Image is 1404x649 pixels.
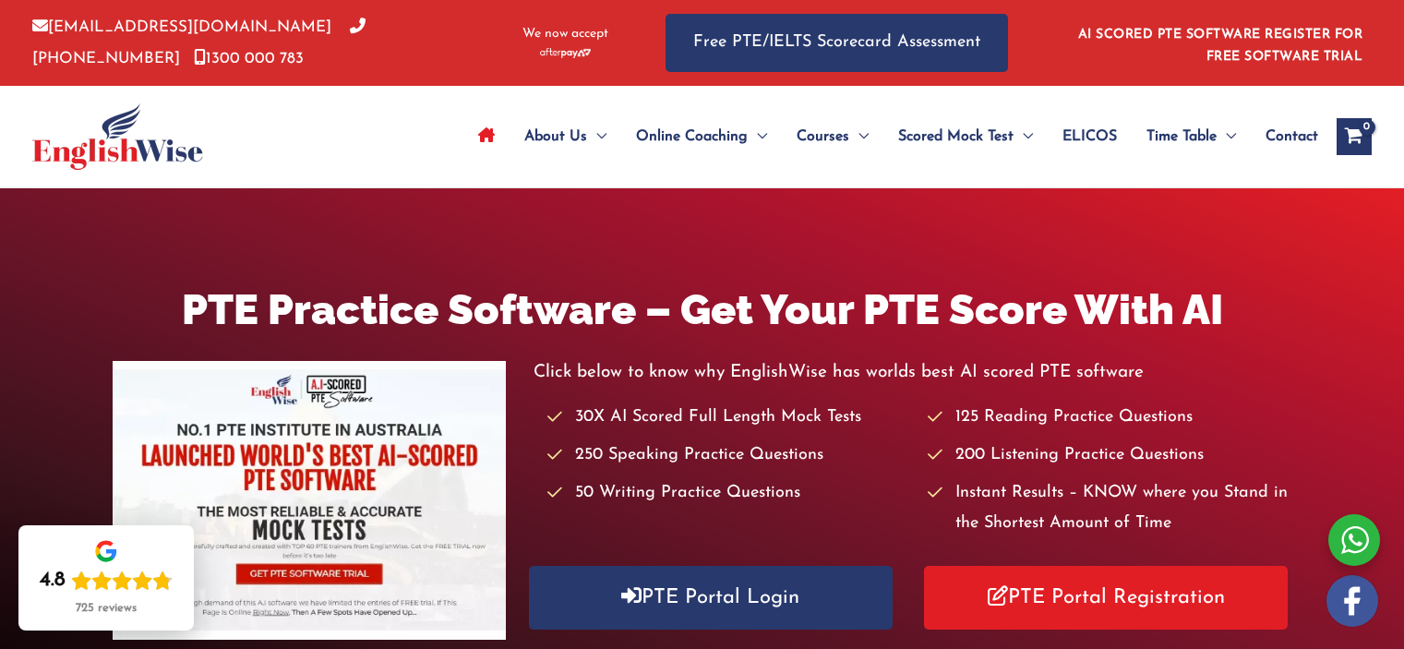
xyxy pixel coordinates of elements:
[32,103,203,170] img: cropped-ew-logo
[1062,104,1117,169] span: ELICOS
[534,357,1292,388] p: Click below to know why EnglishWise has worlds best AI scored PTE software
[510,104,621,169] a: About UsMenu Toggle
[32,19,331,35] a: [EMAIL_ADDRESS][DOMAIN_NAME]
[924,566,1288,630] a: PTE Portal Registration
[782,104,883,169] a: CoursesMenu Toggle
[928,440,1291,471] li: 200 Listening Practice Questions
[1326,575,1378,627] img: white-facebook.png
[1132,104,1251,169] a: Time TableMenu Toggle
[883,104,1048,169] a: Scored Mock TestMenu Toggle
[547,403,911,433] li: 30X AI Scored Full Length Mock Tests
[1078,28,1363,64] a: AI SCORED PTE SOFTWARE REGISTER FOR FREE SOFTWARE TRIAL
[748,104,767,169] span: Menu Toggle
[1251,104,1318,169] a: Contact
[587,104,606,169] span: Menu Toggle
[636,104,748,169] span: Online Coaching
[928,403,1291,433] li: 125 Reading Practice Questions
[32,19,366,66] a: [PHONE_NUMBER]
[928,478,1291,540] li: Instant Results – KNOW where you Stand in the Shortest Amount of Time
[40,568,173,594] div: Rating: 4.8 out of 5
[547,440,911,471] li: 250 Speaking Practice Questions
[113,361,506,640] img: pte-institute-main
[1048,104,1132,169] a: ELICOS
[113,281,1292,339] h1: PTE Practice Software – Get Your PTE Score With AI
[1266,104,1318,169] span: Contact
[621,104,782,169] a: Online CoachingMenu Toggle
[898,104,1014,169] span: Scored Mock Test
[524,104,587,169] span: About Us
[547,478,911,509] li: 50 Writing Practice Questions
[1337,118,1372,155] a: View Shopping Cart, empty
[40,568,66,594] div: 4.8
[849,104,869,169] span: Menu Toggle
[666,14,1008,72] a: Free PTE/IELTS Scorecard Assessment
[1146,104,1217,169] span: Time Table
[540,48,591,58] img: Afterpay-Logo
[194,51,304,66] a: 1300 000 783
[797,104,849,169] span: Courses
[522,25,608,43] span: We now accept
[463,104,1318,169] nav: Site Navigation: Main Menu
[1014,104,1033,169] span: Menu Toggle
[76,601,137,616] div: 725 reviews
[529,566,893,630] a: PTE Portal Login
[1217,104,1236,169] span: Menu Toggle
[1067,13,1372,73] aside: Header Widget 1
